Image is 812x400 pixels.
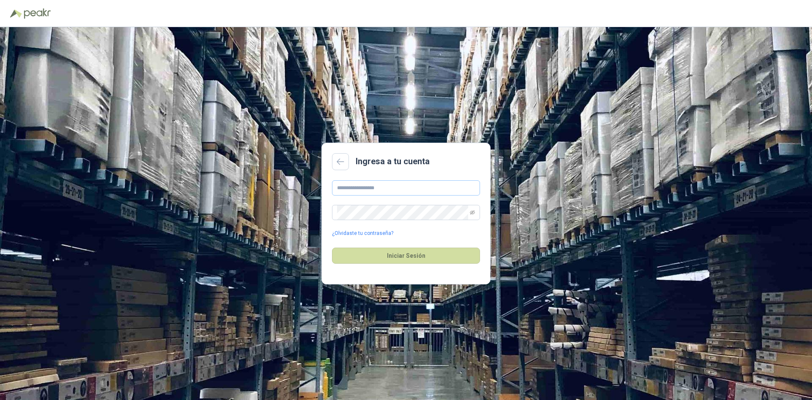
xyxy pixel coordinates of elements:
button: Iniciar Sesión [332,248,480,264]
img: Logo [10,9,22,18]
span: eye-invisible [470,210,475,215]
a: ¿Olvidaste tu contraseña? [332,229,393,237]
img: Peakr [24,8,51,19]
h2: Ingresa a tu cuenta [356,155,430,168]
